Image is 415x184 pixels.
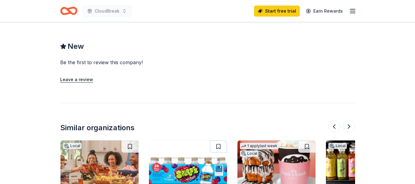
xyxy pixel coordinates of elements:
[68,41,84,51] span: New
[60,4,77,18] a: Home
[240,143,279,149] div: 1 apply last week
[60,59,217,66] div: Be the first to review this company!
[82,5,132,17] button: CloudBreak
[60,76,93,83] button: Leave a review
[95,7,119,15] span: CloudBreak
[328,143,347,149] div: Local
[60,123,135,133] div: Similar organizations
[240,151,258,157] div: Local
[254,6,300,17] a: Start free trial
[302,6,346,17] a: Earn Rewards
[63,143,81,149] div: Local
